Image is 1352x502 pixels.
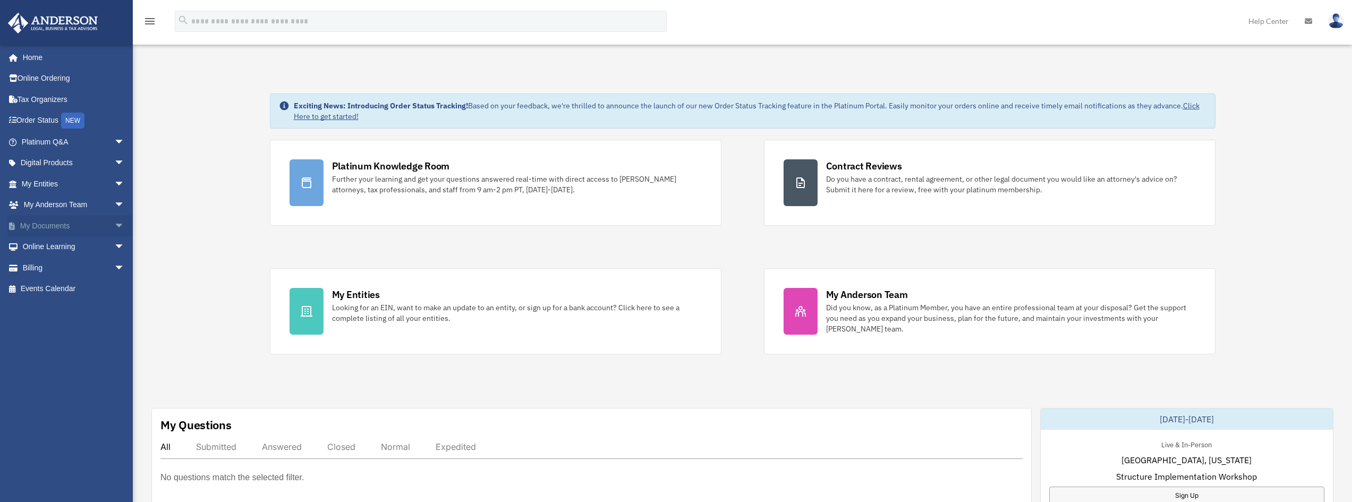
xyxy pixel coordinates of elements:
[160,441,171,452] div: All
[61,113,84,129] div: NEW
[1153,438,1220,449] div: Live & In-Person
[114,215,135,237] span: arrow_drop_down
[160,417,232,433] div: My Questions
[294,101,468,110] strong: Exciting News: Introducing Order Status Tracking!
[7,47,135,68] a: Home
[826,288,908,301] div: My Anderson Team
[826,302,1196,334] div: Did you know, as a Platinum Member, you have an entire professional team at your disposal? Get th...
[764,268,1215,354] a: My Anderson Team Did you know, as a Platinum Member, you have an entire professional team at your...
[143,19,156,28] a: menu
[143,15,156,28] i: menu
[270,140,721,226] a: Platinum Knowledge Room Further your learning and get your questions answered real-time with dire...
[764,140,1215,226] a: Contract Reviews Do you have a contract, rental agreement, or other legal document you would like...
[177,14,189,26] i: search
[7,110,141,132] a: Order StatusNEW
[7,194,141,216] a: My Anderson Teamarrow_drop_down
[332,288,380,301] div: My Entities
[1041,409,1333,430] div: [DATE]-[DATE]
[1328,13,1344,29] img: User Pic
[114,194,135,216] span: arrow_drop_down
[327,441,355,452] div: Closed
[270,268,721,354] a: My Entities Looking for an EIN, want to make an update to an entity, or sign up for a bank accoun...
[294,101,1200,121] a: Click Here to get started!
[7,236,141,258] a: Online Learningarrow_drop_down
[826,174,1196,195] div: Do you have a contract, rental agreement, or other legal document you would like an attorney's ad...
[5,13,101,33] img: Anderson Advisors Platinum Portal
[332,159,450,173] div: Platinum Knowledge Room
[7,278,141,300] a: Events Calendar
[7,257,141,278] a: Billingarrow_drop_down
[196,441,236,452] div: Submitted
[332,302,702,324] div: Looking for an EIN, want to make an update to an entity, or sign up for a bank account? Click her...
[262,441,302,452] div: Answered
[381,441,410,452] div: Normal
[294,100,1206,122] div: Based on your feedback, we're thrilled to announce the launch of our new Order Status Tracking fe...
[1116,470,1257,483] span: Structure Implementation Workshop
[1121,454,1252,466] span: [GEOGRAPHIC_DATA], [US_STATE]
[114,152,135,174] span: arrow_drop_down
[7,89,141,110] a: Tax Organizers
[332,174,702,195] div: Further your learning and get your questions answered real-time with direct access to [PERSON_NAM...
[7,173,141,194] a: My Entitiesarrow_drop_down
[114,236,135,258] span: arrow_drop_down
[160,470,304,485] p: No questions match the selected filter.
[7,68,141,89] a: Online Ordering
[114,173,135,195] span: arrow_drop_down
[7,131,141,152] a: Platinum Q&Aarrow_drop_down
[7,152,141,174] a: Digital Productsarrow_drop_down
[436,441,476,452] div: Expedited
[114,257,135,279] span: arrow_drop_down
[7,215,141,236] a: My Documentsarrow_drop_down
[114,131,135,153] span: arrow_drop_down
[826,159,902,173] div: Contract Reviews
